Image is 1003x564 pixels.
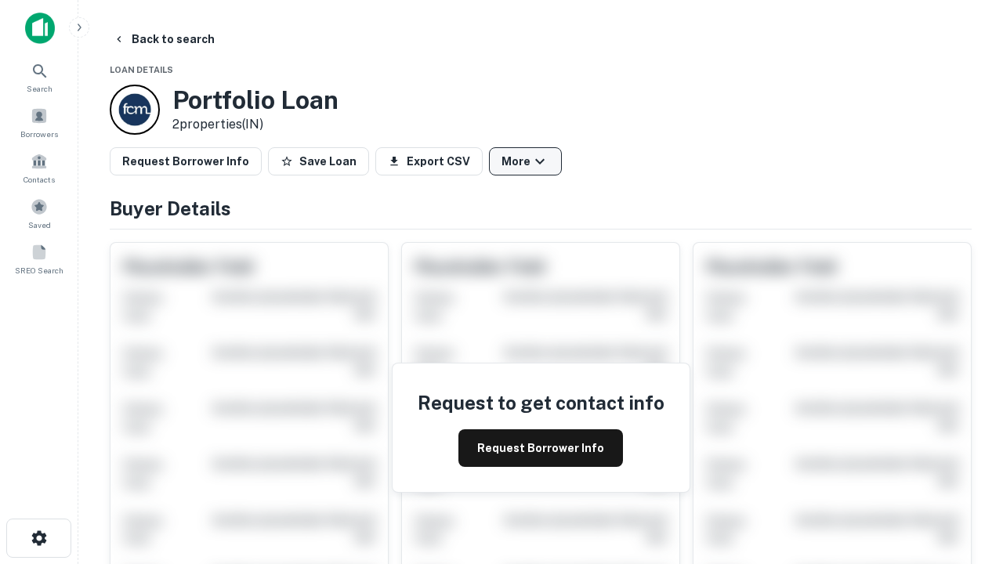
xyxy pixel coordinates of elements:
[28,219,51,231] span: Saved
[418,389,664,417] h4: Request to get contact info
[489,147,562,175] button: More
[25,13,55,44] img: capitalize-icon.png
[15,264,63,277] span: SREO Search
[5,237,74,280] a: SREO Search
[172,85,339,115] h3: Portfolio Loan
[24,173,55,186] span: Contacts
[27,82,53,95] span: Search
[172,115,339,134] p: 2 properties (IN)
[110,65,173,74] span: Loan Details
[110,147,262,175] button: Request Borrower Info
[458,429,623,467] button: Request Borrower Info
[107,25,221,53] button: Back to search
[110,194,972,222] h4: Buyer Details
[925,389,1003,464] iframe: Chat Widget
[20,128,58,140] span: Borrowers
[375,147,483,175] button: Export CSV
[5,146,74,189] a: Contacts
[5,192,74,234] a: Saved
[5,56,74,98] a: Search
[5,101,74,143] a: Borrowers
[268,147,369,175] button: Save Loan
